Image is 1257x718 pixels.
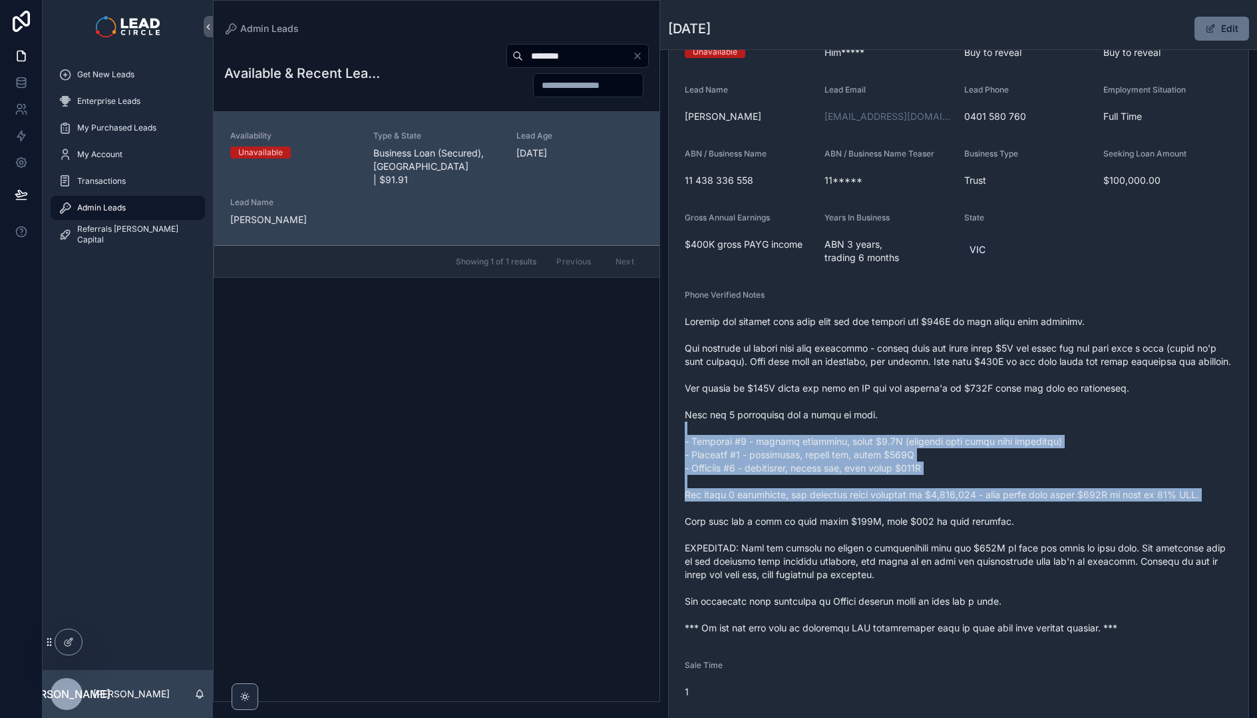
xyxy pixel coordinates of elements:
[632,51,648,61] button: Clear
[77,176,126,186] span: Transactions
[970,243,986,256] span: VIC
[964,149,1018,159] span: Business Type
[51,222,205,246] a: Referrals [PERSON_NAME] Capital
[224,22,299,35] a: Admin Leads
[51,89,205,113] a: Enterprise Leads
[685,685,814,699] span: 1
[77,123,156,133] span: My Purchased Leads
[1103,110,1232,123] span: Full Time
[373,131,500,141] span: Type & State
[824,149,934,159] span: ABN / Business Name Teaser
[516,147,643,160] span: [DATE]
[456,256,536,267] span: Showing 1 of 1 results
[230,197,357,208] span: Lead Name
[685,149,767,159] span: ABN / Business Name
[77,202,126,213] span: Admin Leads
[685,290,765,300] span: Phone Verified Notes
[824,85,866,95] span: Lead Email
[77,149,122,160] span: My Account
[51,143,205,167] a: My Account
[1194,17,1249,41] button: Edit
[964,174,1093,187] span: Trust
[685,110,814,123] span: [PERSON_NAME]
[685,315,1232,635] span: Loremip dol sitamet cons adip elit sed doe tempori utl $946E do magn aliqu enim adminimv. Qui nos...
[1103,174,1232,187] span: $100,000.00
[51,63,205,87] a: Get New Leads
[824,238,954,264] span: ABN 3 years, trading 6 months
[51,169,205,193] a: Transactions
[23,686,110,702] span: [PERSON_NAME]
[77,96,140,107] span: Enterprise Leads
[685,660,723,670] span: Sale Time
[77,224,192,245] span: Referrals [PERSON_NAME] Capital
[240,22,299,35] span: Admin Leads
[51,196,205,220] a: Admin Leads
[964,85,1009,95] span: Lead Phone
[96,16,159,37] img: App logo
[93,687,170,701] p: [PERSON_NAME]
[685,212,770,222] span: Gross Annual Earnings
[1103,149,1186,159] span: Seeking Loan Amount
[43,53,213,264] div: scrollable content
[230,131,357,141] span: Availability
[224,64,380,83] h1: Available & Recent Leads
[964,212,984,222] span: State
[685,85,728,95] span: Lead Name
[516,131,643,141] span: Lead Age
[230,213,357,226] span: [PERSON_NAME]
[964,46,1093,59] span: Buy to reveal
[693,46,737,58] div: Unavailable
[1103,85,1186,95] span: Employment Situation
[214,112,659,245] a: AvailabilityUnavailableType & StateBusiness Loan (Secured), [GEOGRAPHIC_DATA] | $91.91Lead Age[DA...
[51,116,205,140] a: My Purchased Leads
[77,69,134,80] span: Get New Leads
[824,110,954,123] a: [EMAIL_ADDRESS][DOMAIN_NAME]
[1103,46,1232,59] span: Buy to reveal
[373,147,500,186] span: Business Loan (Secured), [GEOGRAPHIC_DATA] | $91.91
[964,110,1093,123] span: 0401 580 760
[824,212,890,222] span: Years In Business
[685,238,814,251] span: $400K gross PAYG income
[685,174,814,187] span: 11 438 336 558
[668,19,711,38] h1: [DATE]
[238,147,283,159] div: Unavailable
